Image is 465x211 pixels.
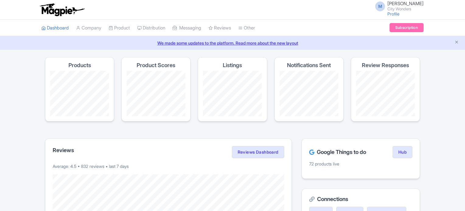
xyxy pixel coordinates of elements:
[390,23,424,32] a: Subscription
[309,161,412,167] p: 72 products live
[372,1,424,11] a: M [PERSON_NAME] City Wonders
[387,7,424,11] small: City Wonders
[223,62,242,68] h4: Listings
[208,20,231,36] a: Reviews
[387,1,424,6] span: [PERSON_NAME]
[137,20,165,36] a: Distribution
[287,62,331,68] h4: Notifications Sent
[309,149,366,155] h2: Google Things to do
[53,163,284,169] p: Average: 4.5 • 832 reviews • last 7 days
[454,39,459,46] button: Close announcement
[4,40,461,46] a: We made some updates to the platform. Read more about the new layout
[309,196,412,202] h2: Connections
[137,62,175,68] h4: Product Scores
[76,20,101,36] a: Company
[232,146,284,158] a: Reviews Dashboard
[41,20,69,36] a: Dashboard
[375,2,385,11] span: M
[68,62,91,68] h4: Products
[109,20,130,36] a: Product
[393,146,412,158] a: Hub
[173,20,201,36] a: Messaging
[362,62,409,68] h4: Review Responses
[38,3,86,16] img: logo-ab69f6fb50320c5b225c76a69d11143b.png
[238,20,255,36] a: Other
[53,147,74,153] h2: Reviews
[387,11,400,16] a: Profile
